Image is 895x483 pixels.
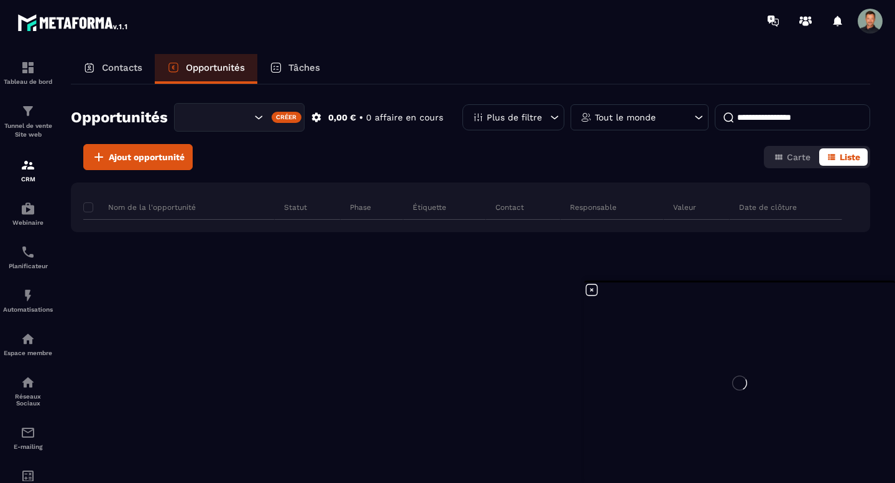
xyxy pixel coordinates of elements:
[155,54,257,84] a: Opportunités
[787,152,810,162] span: Carte
[83,144,193,170] button: Ajout opportunité
[739,202,797,212] p: Date de clôture
[570,202,617,212] p: Responsable
[3,148,53,192] a: formationformationCRM
[359,112,363,124] p: •
[21,158,35,173] img: formation
[3,51,53,94] a: formationformationTableau de bord
[487,113,542,122] p: Plus de filtre
[21,425,35,440] img: email
[21,245,35,260] img: scheduler
[71,105,168,130] h2: Opportunités
[350,202,371,212] p: Phase
[328,112,356,124] p: 0,00 €
[3,350,53,356] p: Espace membre
[71,54,155,84] a: Contacts
[3,306,53,313] p: Automatisations
[3,416,53,459] a: emailemailE-mailing
[3,219,53,226] p: Webinaire
[3,235,53,279] a: schedulerschedulerPlanificateur
[840,152,860,162] span: Liste
[21,60,35,75] img: formation
[3,366,53,416] a: social-networksocial-networkRéseaux Sociaux
[109,151,185,163] span: Ajout opportunité
[21,104,35,119] img: formation
[102,62,142,73] p: Contacts
[366,112,443,124] p: 0 affaire en cours
[21,201,35,216] img: automations
[21,332,35,346] img: automations
[3,122,53,139] p: Tunnel de vente Site web
[413,202,446,212] p: Étiquette
[673,202,696,212] p: Valeur
[3,279,53,322] a: automationsautomationsAutomatisations
[83,202,196,212] p: Nom de la l'opportunité
[595,113,656,122] p: Tout le monde
[257,54,333,84] a: Tâches
[3,192,53,235] a: automationsautomationsWebinaire
[3,443,53,450] p: E-mailing
[3,393,53,407] p: Réseaux Sociaux
[3,78,53,85] p: Tableau de bord
[17,11,129,34] img: logo
[3,263,53,269] p: Planificateur
[495,202,524,212] p: Contact
[186,62,245,73] p: Opportunités
[21,375,35,390] img: social-network
[284,202,307,212] p: Statut
[819,148,868,166] button: Liste
[288,62,320,73] p: Tâches
[272,112,302,123] div: Créer
[766,148,818,166] button: Carte
[21,288,35,303] img: automations
[174,103,305,132] div: Search for option
[3,176,53,183] p: CRM
[185,111,251,124] input: Search for option
[3,322,53,366] a: automationsautomationsEspace membre
[3,94,53,148] a: formationformationTunnel de vente Site web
